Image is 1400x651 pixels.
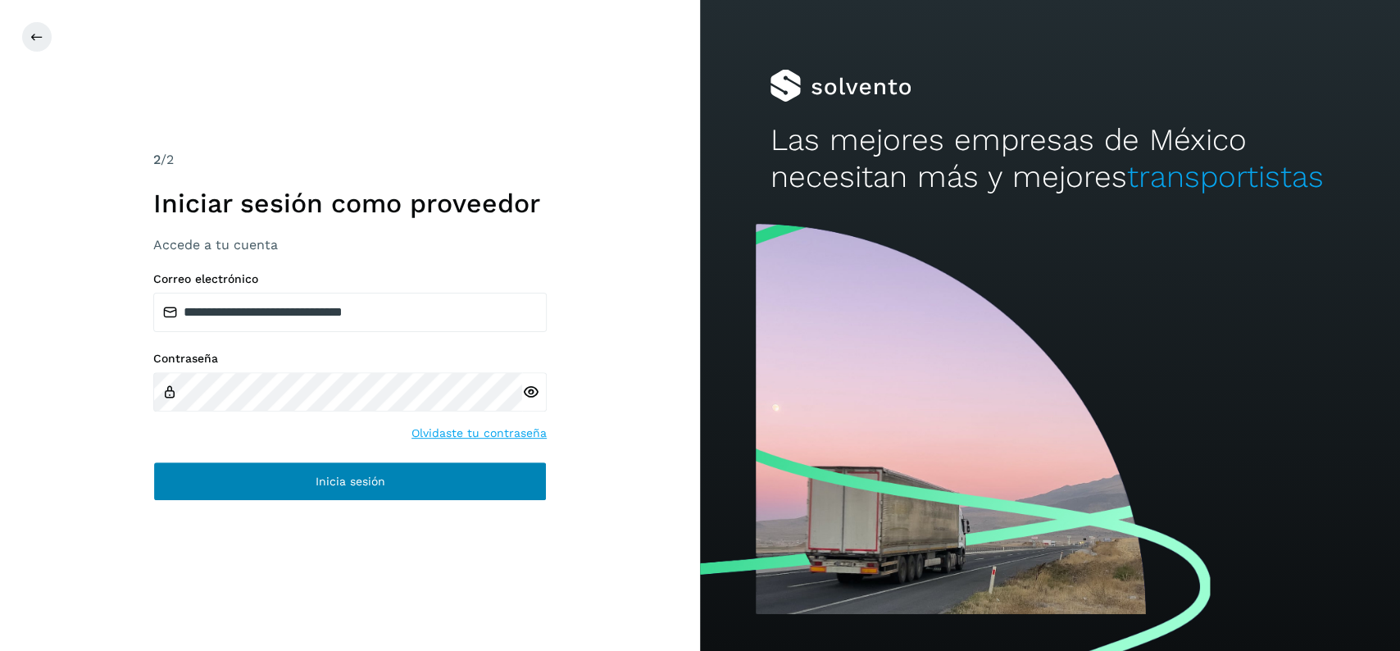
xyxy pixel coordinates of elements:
[153,237,547,253] h3: Accede a tu cuenta
[153,462,547,501] button: Inicia sesión
[153,188,547,219] h1: Iniciar sesión como proveedor
[770,122,1330,195] h2: Las mejores empresas de México necesitan más y mejores
[153,152,161,167] span: 2
[316,476,385,487] span: Inicia sesión
[153,150,547,170] div: /2
[153,352,547,366] label: Contraseña
[1126,159,1323,194] span: transportistas
[411,425,547,442] a: Olvidaste tu contraseña
[153,272,547,286] label: Correo electrónico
